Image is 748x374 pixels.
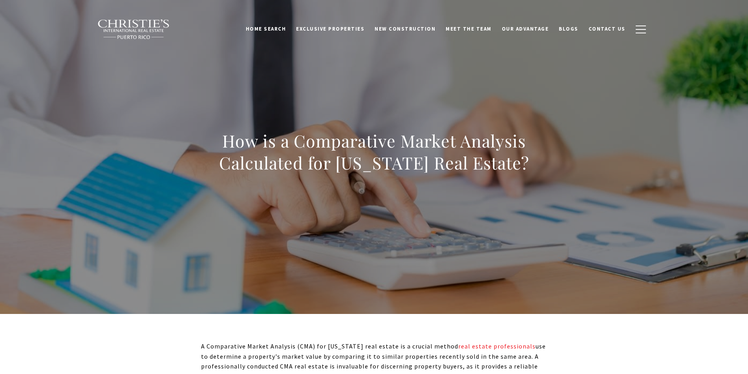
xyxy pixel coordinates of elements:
a: Meet the Team [441,22,497,36]
h1: How is a Comparative Market Analysis Calculated for [US_STATE] Real Estate? [201,130,547,174]
a: Our Advantage [497,22,554,36]
a: New Construction [369,22,441,36]
span: Blogs [559,26,578,32]
a: Home Search [241,22,291,36]
a: real estate professionals [458,342,536,350]
img: Christie's International Real Estate black text logo [97,19,170,40]
span: Contact Us [589,26,625,32]
a: Blogs [554,22,583,36]
span: Our Advantage [502,26,549,32]
a: Exclusive Properties [291,22,369,36]
span: Exclusive Properties [296,26,364,32]
span: New Construction [375,26,435,32]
